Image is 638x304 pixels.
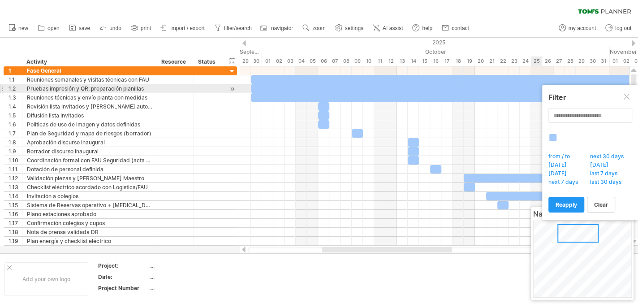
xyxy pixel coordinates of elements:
div: 1.17 [9,219,22,227]
div: Validación piezas y [PERSON_NAME] Maestro [27,174,152,182]
div: Reuniones técnicas y envío planta con medidas [27,93,152,102]
div: Friday, 10 October 2025 [363,56,374,66]
div: Monday, 20 October 2025 [475,56,486,66]
div: Tuesday, 14 October 2025 [408,56,419,66]
div: Saturday, 4 October 2025 [296,56,307,66]
span: my account [569,25,596,31]
div: Invitación a colegios [27,192,152,200]
div: Monday, 6 October 2025 [318,56,329,66]
div: Coordinación formal con FAU Seguridad (acta + radios) [27,156,152,165]
div: Borrador discurso inaugural [27,147,152,156]
div: 1.10 [9,156,22,165]
div: Tuesday, 28 October 2025 [565,56,576,66]
div: 1.5 [9,111,22,120]
div: Wednesday, 29 October 2025 [576,56,587,66]
div: 1.2 [9,84,22,93]
div: Políticas de uso de imagen y datos definidas [27,120,152,129]
a: settings [333,22,366,34]
div: .... [149,262,224,269]
a: clear [587,197,615,213]
div: Confirmación colegios y cupos [27,219,152,227]
div: Tuesday, 21 October 2025 [486,56,497,66]
div: .... [149,273,224,281]
a: open [35,22,62,34]
div: Sunday, 5 October 2025 [307,56,318,66]
div: Thursday, 16 October 2025 [430,56,441,66]
a: save [67,22,93,34]
div: Friday, 17 October 2025 [441,56,453,66]
span: last 7 days [589,170,624,179]
div: scroll to activity [228,84,237,94]
div: Checklist eléctrico acordado con Logística/FAU [27,183,152,191]
span: AI assist [383,25,403,31]
div: Saturday, 25 October 2025 [531,56,542,66]
div: Sunday, 2 November 2025 [621,56,632,66]
div: 1.9 [9,147,22,156]
span: last 30 days [589,178,628,187]
a: my account [556,22,599,34]
div: 1.11 [9,165,22,174]
div: Friday, 31 October 2025 [598,56,609,66]
div: Fase General [27,66,152,75]
div: Nota de prensa validada DR [27,228,152,236]
div: Sunday, 12 October 2025 [385,56,397,66]
div: Thursday, 2 October 2025 [273,56,285,66]
a: new [6,22,31,34]
div: Monday, 29 September 2025 [240,56,251,66]
div: Revisión lista invitados y [PERSON_NAME] autoridades [27,102,152,111]
div: Tuesday, 30 September 2025 [251,56,262,66]
div: Sistema de Reservas operativo + [MEDICAL_DATA] probado [27,201,152,209]
span: undo [109,25,121,31]
div: Aprobación discurso inaugural [27,138,152,147]
div: 1.16 [9,210,22,218]
div: Reuniones semanales y visitas técnicas con FAU [27,75,152,84]
a: undo [97,22,124,34]
div: 1.18 [9,228,22,236]
div: 1.1 [9,75,22,84]
div: 1.3 [9,93,22,102]
div: Date: [98,273,147,281]
span: print [141,25,151,31]
div: Thursday, 30 October 2025 [587,56,598,66]
span: new [18,25,28,31]
a: help [410,22,435,34]
span: [DATE] [547,161,573,170]
div: Project Number [98,284,147,292]
span: zoom [312,25,325,31]
div: 1.15 [9,201,22,209]
div: Pruebas impresión y QR; preparación planillas [27,84,152,93]
a: log out [603,22,634,34]
div: Navigator [533,209,631,218]
div: Plano estaciones aprobado [27,210,152,218]
div: Saturday, 1 November 2025 [609,56,621,66]
div: Add your own logo [4,262,88,296]
div: October 2025 [262,47,609,56]
div: Saturday, 18 October 2025 [453,56,464,66]
div: Dotación de personal definida [27,165,152,174]
div: Wednesday, 22 October 2025 [497,56,509,66]
div: Thursday, 23 October 2025 [509,56,520,66]
span: next 7 days [547,178,584,187]
span: [DATE] [589,161,615,170]
div: Friday, 3 October 2025 [285,56,296,66]
div: Wednesday, 1 October 2025 [262,56,273,66]
span: settings [345,25,363,31]
div: Monday, 13 October 2025 [397,56,408,66]
span: open [47,25,60,31]
span: from / to [547,153,576,162]
span: log out [615,25,631,31]
span: filter/search [224,25,252,31]
a: contact [440,22,472,34]
span: clear [594,201,608,208]
div: Status [198,57,218,66]
div: Tuesday, 7 October 2025 [329,56,341,66]
div: Plan energía y checklist eléctrico [27,237,152,245]
div: Wednesday, 15 October 2025 [419,56,430,66]
div: 1.6 [9,120,22,129]
div: Activity [26,57,152,66]
div: Saturday, 11 October 2025 [374,56,385,66]
a: navigator [259,22,296,34]
div: Filter [548,93,632,102]
span: next 30 days [589,153,630,162]
div: 1.19 [9,237,22,245]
